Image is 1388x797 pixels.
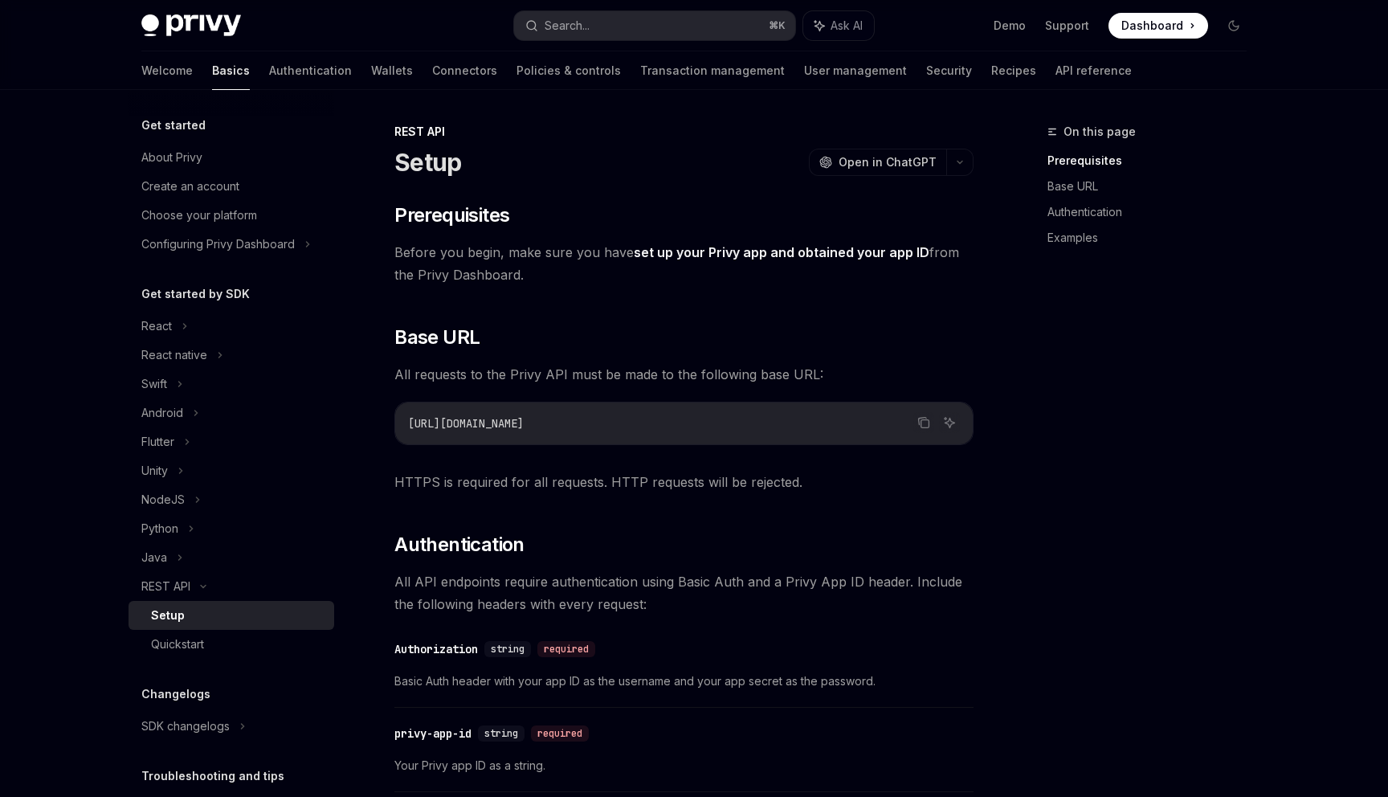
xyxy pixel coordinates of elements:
span: string [484,727,518,740]
span: Ask AI [831,18,863,34]
a: API reference [1055,51,1132,90]
a: Choose your platform [129,201,334,230]
span: Prerequisites [394,202,509,228]
span: Before you begin, make sure you have from the Privy Dashboard. [394,241,974,286]
a: set up your Privy app and obtained your app ID [634,244,929,261]
a: Connectors [432,51,497,90]
span: Dashboard [1121,18,1183,34]
div: Quickstart [151,635,204,654]
a: Welcome [141,51,193,90]
a: Recipes [991,51,1036,90]
div: Flutter [141,432,174,452]
div: Java [141,548,167,567]
a: Examples [1047,225,1259,251]
div: privy-app-id [394,725,472,742]
a: Wallets [371,51,413,90]
div: React [141,317,172,336]
a: Support [1045,18,1089,34]
button: Ask AI [803,11,874,40]
button: Open in ChatGPT [809,149,946,176]
span: All requests to the Privy API must be made to the following base URL: [394,363,974,386]
button: Copy the contents from the code block [913,412,934,433]
button: Search...⌘K [514,11,795,40]
img: dark logo [141,14,241,37]
span: Base URL [394,325,480,350]
div: Python [141,519,178,538]
div: About Privy [141,148,202,167]
button: Ask AI [939,412,960,433]
a: Quickstart [129,630,334,659]
div: Android [141,403,183,423]
h1: Setup [394,148,461,177]
a: Create an account [129,172,334,201]
a: Authentication [269,51,352,90]
span: ⌘ K [769,19,786,32]
span: [URL][DOMAIN_NAME] [408,416,524,431]
div: React native [141,345,207,365]
span: Basic Auth header with your app ID as the username and your app secret as the password. [394,672,974,691]
a: Policies & controls [516,51,621,90]
div: Unity [141,461,168,480]
a: Authentication [1047,199,1259,225]
h5: Get started [141,116,206,135]
div: required [531,725,589,742]
div: NodeJS [141,490,185,509]
a: Setup [129,601,334,630]
div: Setup [151,606,185,625]
a: Transaction management [640,51,785,90]
span: HTTPS is required for all requests. HTTP requests will be rejected. [394,471,974,493]
div: Choose your platform [141,206,257,225]
a: Prerequisites [1047,148,1259,174]
a: About Privy [129,143,334,172]
a: Basics [212,51,250,90]
a: User management [804,51,907,90]
div: REST API [141,577,190,596]
span: string [491,643,525,656]
div: SDK changelogs [141,717,230,736]
div: Search... [545,16,590,35]
span: Your Privy app ID as a string. [394,756,974,775]
a: Dashboard [1108,13,1208,39]
div: Create an account [141,177,239,196]
span: All API endpoints require authentication using Basic Auth and a Privy App ID header. Include the ... [394,570,974,615]
h5: Troubleshooting and tips [141,766,284,786]
div: Swift [141,374,167,394]
span: Authentication [394,532,525,558]
span: Open in ChatGPT [839,154,937,170]
div: required [537,641,595,657]
div: Authorization [394,641,478,657]
span: On this page [1063,122,1136,141]
div: Configuring Privy Dashboard [141,235,295,254]
div: REST API [394,124,974,140]
h5: Changelogs [141,685,210,704]
a: Demo [994,18,1026,34]
h5: Get started by SDK [141,284,250,304]
a: Base URL [1047,174,1259,199]
button: Toggle dark mode [1221,13,1247,39]
a: Security [926,51,972,90]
